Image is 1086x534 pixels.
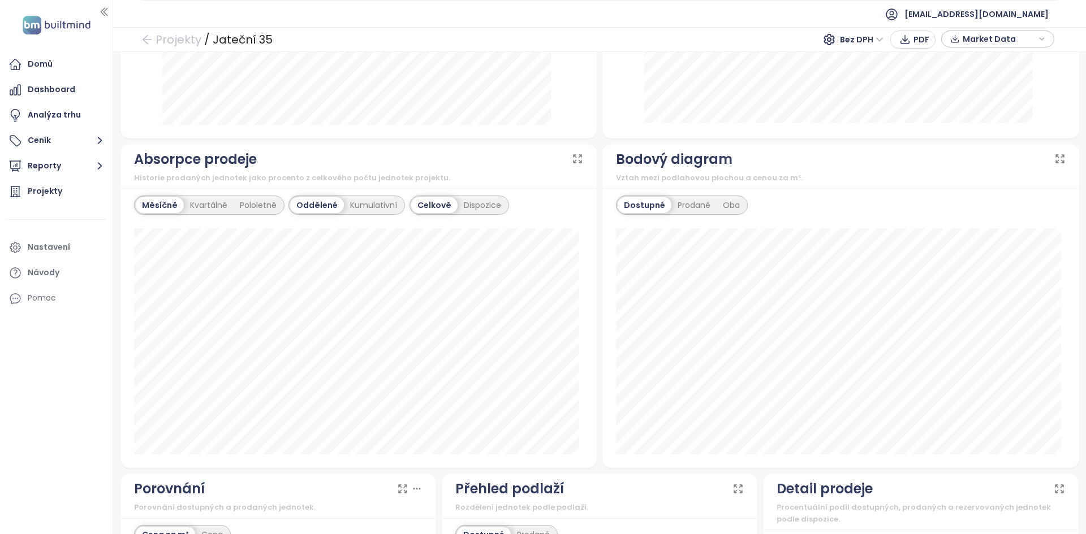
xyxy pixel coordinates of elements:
[6,262,107,284] a: Návody
[204,29,210,50] div: /
[840,31,884,48] span: Bez DPH
[6,180,107,203] a: Projekty
[904,1,1049,28] span: [EMAIL_ADDRESS][DOMAIN_NAME]
[455,502,744,513] div: Rozdělení jednotek podle podlaží.
[6,104,107,127] a: Analýza trhu
[6,155,107,177] button: Reporty
[290,197,344,213] div: Oddělené
[234,197,283,213] div: Pololetně
[913,33,929,46] span: PDF
[777,478,873,500] div: Detail prodeje
[344,197,403,213] div: Kumulativní
[134,478,205,500] div: Porovnání
[6,79,107,101] a: Dashboard
[458,197,507,213] div: Dispozice
[717,197,746,213] div: Oba
[213,29,273,50] div: Jateční 35
[134,502,423,513] div: Porovnání dostupných a prodaných jednotek.
[411,197,458,213] div: Celkově
[184,197,234,213] div: Kvartálně
[19,14,94,37] img: logo
[28,57,53,71] div: Domů
[618,197,671,213] div: Dostupné
[890,31,936,49] button: PDF
[136,197,184,213] div: Měsíčně
[6,129,107,152] button: Ceník
[947,31,1048,47] div: button
[616,149,732,170] div: Bodový diagram
[28,108,81,122] div: Analýza trhu
[28,83,75,97] div: Dashboard
[6,287,107,310] div: Pomoc
[28,266,59,280] div: Návody
[141,29,201,50] a: arrow-left Projekty
[616,172,1066,184] div: Vztah mezi podlahovou plochou a cenou za m².
[28,184,62,198] div: Projekty
[6,53,107,76] a: Domů
[777,502,1065,525] div: Procentuální podíl dostupných, prodaných a rezervovaných jednotek podle dispozice.
[134,149,257,170] div: Absorpce prodeje
[28,291,56,305] div: Pomoc
[141,34,153,45] span: arrow-left
[671,197,717,213] div: Prodané
[963,31,1036,47] span: Market Data
[134,172,584,184] div: Historie prodaných jednotek jako procento z celkového počtu jednotek projektu.
[28,240,70,254] div: Nastavení
[6,236,107,259] a: Nastavení
[455,478,564,500] div: Přehled podlaží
